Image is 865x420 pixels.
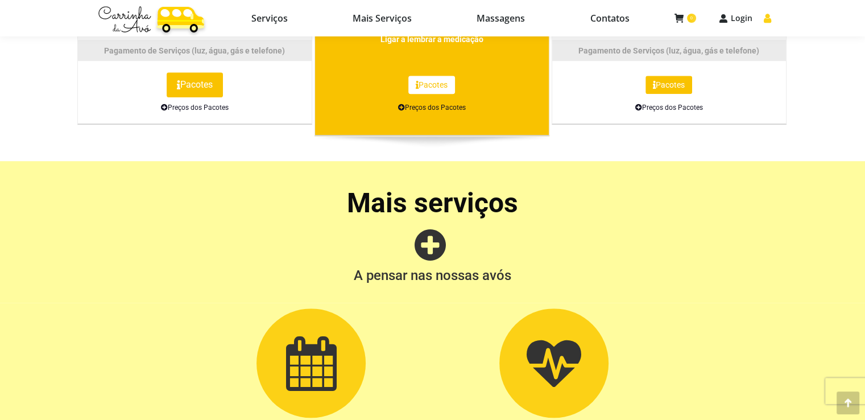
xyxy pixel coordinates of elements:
img: Carrinha da Avó [94,1,208,36]
span: Mais Serviços [353,13,412,24]
h2: Mais serviços [77,187,788,219]
span: Massagens [477,13,525,24]
a: Pacotes [167,72,223,97]
span: Contatos [590,13,629,24]
a: Contatos [560,10,659,26]
span: Pacotes [416,79,448,92]
a: Pacotes [645,76,692,94]
span: Pacotes [177,79,213,92]
a: Login [719,13,752,23]
a: Serviços [222,10,317,26]
a: Preços dos Pacotes [398,104,466,112]
div: Pagamento de Serviços (luz, água, gás e telefone) [555,46,783,55]
a: Massagens [447,10,554,26]
a: Mais Serviços [323,10,441,26]
a: Preços dos Pacotes [161,104,229,112]
div: A pensar nas nossas avós [77,269,788,283]
span: 0 [687,14,696,23]
div: Ligar a lembrar a medicação [318,34,546,44]
span: Serviços [251,13,288,24]
span: Pacotes [653,79,685,92]
a: Preços dos Pacotes [635,104,703,112]
a: Pacotes [408,76,455,94]
div: Pagamento de Serviços (luz, água, gás e telefone) [81,46,309,55]
a: 0 [674,13,696,23]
